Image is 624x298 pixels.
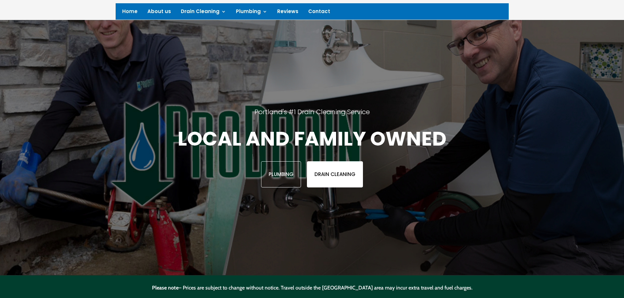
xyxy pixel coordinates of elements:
[147,9,171,16] a: About us
[236,9,267,16] a: Plumbing
[81,126,542,187] div: Local and family owned
[261,161,301,187] a: Plumbing
[152,285,179,291] strong: Please note
[31,284,593,292] p: – Prices are subject to change without notice. Travel outside the [GEOGRAPHIC_DATA] area may incu...
[308,9,330,16] a: Contact
[277,9,298,16] a: Reviews
[181,9,226,16] a: Drain Cleaning
[307,161,363,187] a: Drain Cleaning
[81,108,542,126] h2: Portland's #1 Drain Cleaning Service
[122,9,138,16] a: Home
